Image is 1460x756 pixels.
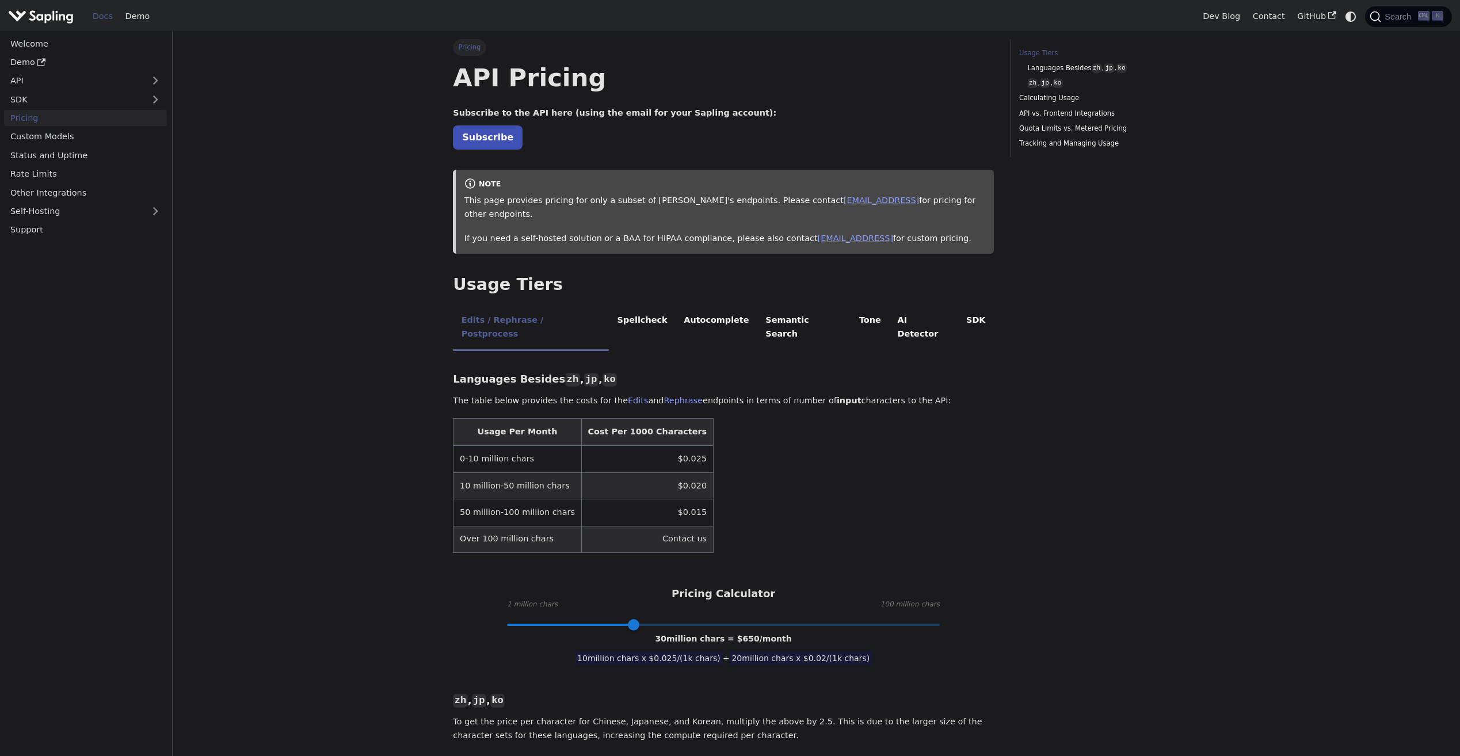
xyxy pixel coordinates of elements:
[4,166,167,182] a: Rate Limits
[4,184,167,201] a: Other Integrations
[1019,108,1175,119] a: API vs. Frontend Integrations
[851,306,890,351] li: Tone
[464,232,986,246] p: If you need a self-hosted solution or a BAA for HIPAA compliance, please also contact for custom ...
[464,178,986,192] div: note
[453,39,994,55] nav: Breadcrumbs
[144,72,167,89] button: Expand sidebar category 'API'
[453,394,994,408] p: The table below provides the costs for the and endpoints in terms of number of characters to the ...
[889,306,958,351] li: AI Detector
[1019,123,1175,134] a: Quota Limits vs. Metered Pricing
[729,651,872,665] span: 20 million chars x $ 0.02 /(1k chars)
[453,715,994,743] p: To get the price per character for Chinese, Japanese, and Korean, multiply the above by 2.5. This...
[565,373,580,387] code: zh
[880,599,940,610] span: 100 million chars
[581,445,713,472] td: $0.025
[453,472,581,499] td: 10 million-50 million chars
[672,587,775,601] h3: Pricing Calculator
[4,110,167,127] a: Pricing
[453,419,581,446] th: Usage Per Month
[1116,63,1127,73] code: ko
[4,54,167,71] a: Demo
[453,306,609,351] li: Edits / Rephrase / Postprocess
[584,373,599,387] code: jp
[1019,93,1175,104] a: Calculating Usage
[453,373,994,386] h3: Languages Besides , ,
[453,499,581,526] td: 50 million-100 million chars
[664,396,703,405] a: Rephrase
[507,599,558,610] span: 1 million chars
[453,62,994,93] h1: API Pricing
[1040,78,1050,88] code: jp
[1246,7,1291,25] a: Contact
[453,445,581,472] td: 0-10 million chars
[472,694,486,708] code: jp
[1092,63,1102,73] code: zh
[676,306,757,351] li: Autocomplete
[575,651,723,665] span: 10 million chars x $ 0.025 /(1k chars)
[4,35,167,52] a: Welcome
[1196,7,1246,25] a: Dev Blog
[1027,78,1038,88] code: zh
[453,694,994,707] h3: , ,
[1053,78,1063,88] code: ko
[453,526,581,552] td: Over 100 million chars
[581,499,713,526] td: $0.015
[655,634,792,643] span: 30 million chars = $ 650 /month
[4,222,167,238] a: Support
[1019,48,1175,59] a: Usage Tiers
[723,654,730,663] span: +
[1291,7,1342,25] a: GitHub
[1019,138,1175,149] a: Tracking and Managing Usage
[453,274,994,295] h2: Usage Tiers
[837,396,861,405] strong: input
[119,7,156,25] a: Demo
[464,194,986,222] p: This page provides pricing for only a subset of [PERSON_NAME]'s endpoints. Please contact for pri...
[4,91,144,108] a: SDK
[453,108,776,117] strong: Subscribe to the API here (using the email for your Sapling account):
[1343,8,1359,25] button: Switch between dark and light mode (currently system mode)
[628,396,648,405] a: Edits
[609,306,676,351] li: Spellcheck
[453,694,467,708] code: zh
[1365,6,1451,27] button: Search (Ctrl+K)
[453,125,523,149] a: Subscribe
[581,472,713,499] td: $0.020
[603,373,617,387] code: ko
[86,7,119,25] a: Docs
[757,306,851,351] li: Semantic Search
[144,91,167,108] button: Expand sidebar category 'SDK'
[4,203,167,220] a: Self-Hosting
[1381,12,1418,21] span: Search
[1104,63,1114,73] code: jp
[958,306,994,351] li: SDK
[8,8,74,25] img: Sapling.ai
[4,128,167,145] a: Custom Models
[490,694,505,708] code: ko
[844,196,919,205] a: [EMAIL_ADDRESS]
[581,526,713,552] td: Contact us
[8,8,78,25] a: Sapling.ai
[1027,63,1171,74] a: Languages Besideszh,jp,ko
[1432,11,1443,21] kbd: K
[818,234,893,243] a: [EMAIL_ADDRESS]
[4,147,167,163] a: Status and Uptime
[453,39,486,55] span: Pricing
[4,72,144,89] a: API
[581,419,713,446] th: Cost Per 1000 Characters
[1027,78,1171,89] a: zh,jp,ko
